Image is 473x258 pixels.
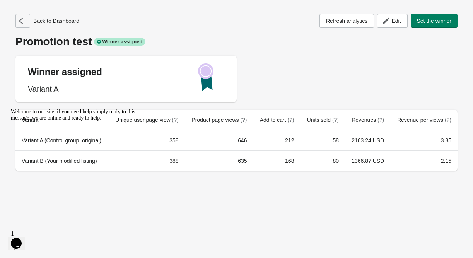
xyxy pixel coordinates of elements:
[185,150,253,171] td: 635
[390,130,458,150] td: 3.35
[391,18,401,24] span: Edit
[15,14,79,28] div: Back to Dashboard
[307,117,339,123] span: Units sold
[28,67,102,77] strong: Winner assigned
[390,150,458,171] td: 2.15
[260,117,294,123] span: Add to cart
[115,117,178,123] span: Unique user page view
[352,117,384,123] span: Revenues
[319,14,374,28] button: Refresh analytics
[94,38,146,46] div: Winner assigned
[191,117,247,123] span: Product page views
[332,117,339,123] span: (?)
[287,117,294,123] span: (?)
[198,63,213,91] img: Winner
[417,18,452,24] span: Set the winner
[300,150,345,171] td: 80
[377,117,384,123] span: (?)
[345,150,390,171] td: 1366.87 USD
[253,150,301,171] td: 168
[8,227,32,250] iframe: chat widget
[300,130,345,150] td: 58
[445,117,451,123] span: (?)
[377,14,407,28] button: Edit
[8,106,147,223] iframe: chat widget
[3,3,142,15] div: Welcome to our site, if you need help simply reply to this message, we are online and ready to help.
[3,3,128,15] span: Welcome to our site, if you need help simply reply to this message, we are online and ready to help.
[28,85,59,93] span: Variant A
[185,130,253,150] td: 646
[345,130,390,150] td: 2163.24 USD
[397,117,451,123] span: Revenue per views
[240,117,247,123] span: (?)
[326,18,367,24] span: Refresh analytics
[15,36,458,48] div: Promotion test
[411,14,458,28] button: Set the winner
[172,117,179,123] span: (?)
[253,130,301,150] td: 212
